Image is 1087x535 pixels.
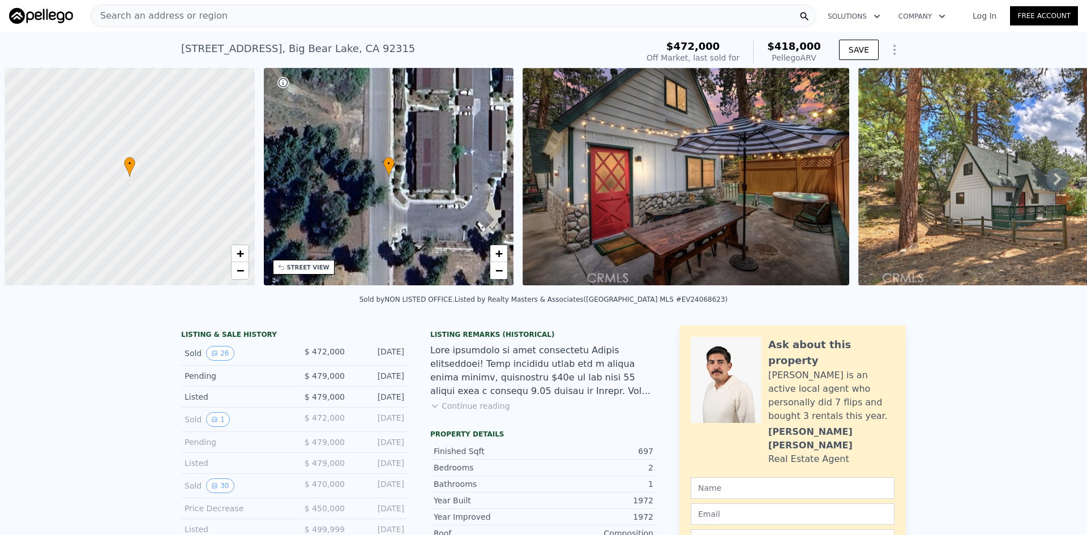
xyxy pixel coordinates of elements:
button: View historical data [206,346,234,361]
div: Property details [430,430,657,439]
button: Continue reading [430,400,510,412]
span: $ 472,000 [305,347,345,356]
div: [PERSON_NAME] is an active local agent who personally did 7 flips and bought 3 rentals this year. [768,369,895,423]
div: [DATE] [354,370,404,382]
div: • [124,157,135,177]
div: • [383,157,395,177]
div: [DATE] [354,478,404,493]
div: Lore ipsumdolo si amet consectetu Adipis elitseddoei! Temp incididu utlab etd m aliqua enima mini... [430,344,657,398]
div: LISTING & SALE HISTORY [181,330,408,341]
div: Listed by Realty Masters & Associates ([GEOGRAPHIC_DATA] MLS #EV24068623) [455,296,727,303]
button: View historical data [206,412,230,427]
div: Listed [185,524,285,535]
div: Finished Sqft [434,446,543,457]
img: Sale: 164914078 Parcel: 13313299 [523,68,849,285]
div: Pending [185,436,285,448]
div: Pending [185,370,285,382]
span: $ 470,000 [305,480,345,489]
span: + [236,246,243,260]
div: Listing Remarks (Historical) [430,330,657,339]
div: Sold by NON LISTED OFFICE . [360,296,455,303]
a: Free Account [1010,6,1078,25]
div: Bathrooms [434,478,543,490]
a: Zoom in [232,245,249,262]
a: Zoom in [490,245,507,262]
span: $ 450,000 [305,504,345,513]
div: Sold [185,412,285,427]
img: Pellego [9,8,73,24]
div: Price Decrease [185,503,285,514]
span: $ 479,000 [305,459,345,468]
div: Ask about this property [768,337,895,369]
div: 697 [543,446,653,457]
div: Bedrooms [434,462,543,473]
div: Pellego ARV [767,52,821,63]
div: [PERSON_NAME] [PERSON_NAME] [768,425,895,452]
button: View historical data [206,478,234,493]
span: − [236,263,243,277]
div: STREET VIEW [287,263,329,272]
div: 2 [543,462,653,473]
span: $ 479,000 [305,371,345,380]
div: [DATE] [354,503,404,514]
span: Search an address or region [91,9,228,23]
div: Off Market, last sold for [647,52,739,63]
div: Real Estate Agent [768,452,849,466]
div: [DATE] [354,346,404,361]
div: 1972 [543,511,653,523]
div: [STREET_ADDRESS] , Big Bear Lake , CA 92315 [181,41,415,57]
input: Email [691,503,895,525]
button: Company [889,6,955,27]
span: + [495,246,503,260]
button: Show Options [883,38,906,61]
button: Solutions [819,6,889,27]
div: Year Built [434,495,543,506]
span: $ 479,000 [305,392,345,401]
span: $418,000 [767,40,821,52]
div: 1 [543,478,653,490]
span: • [124,159,135,169]
div: [DATE] [354,524,404,535]
div: Sold [185,346,285,361]
a: Zoom out [232,262,249,279]
div: [DATE] [354,391,404,403]
span: $472,000 [666,40,720,52]
div: [DATE] [354,457,404,469]
div: Listed [185,457,285,469]
input: Name [691,477,895,499]
span: − [495,263,503,277]
span: $ 479,000 [305,438,345,447]
div: [DATE] [354,436,404,448]
div: Year Improved [434,511,543,523]
div: Listed [185,391,285,403]
span: $ 472,000 [305,413,345,422]
div: 1972 [543,495,653,506]
div: Sold [185,478,285,493]
span: $ 499,999 [305,525,345,534]
span: • [383,159,395,169]
div: [DATE] [354,412,404,427]
a: Zoom out [490,262,507,279]
button: SAVE [839,40,879,60]
a: Log In [959,10,1010,22]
